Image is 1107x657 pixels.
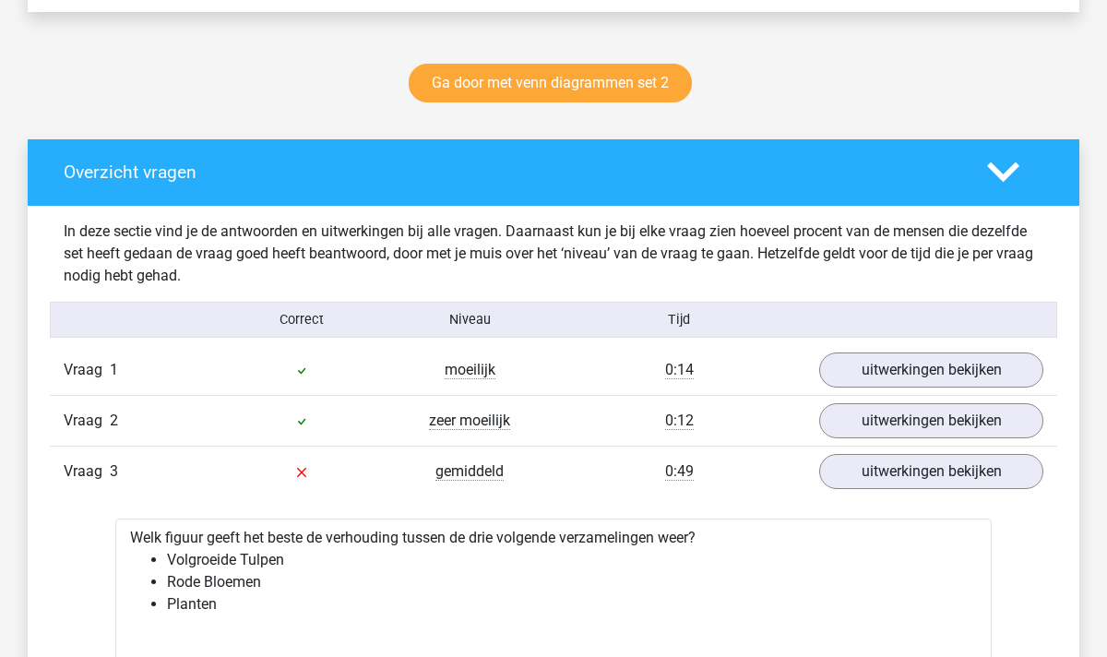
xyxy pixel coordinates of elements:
span: 0:49 [665,462,694,481]
span: Vraag [64,460,110,483]
span: moeilijk [445,361,495,379]
div: Tijd [553,310,805,330]
div: Correct [219,310,387,330]
div: Niveau [386,310,553,330]
a: uitwerkingen bekijken [819,454,1043,489]
span: 1 [110,361,118,378]
span: Vraag [64,359,110,381]
span: 0:14 [665,361,694,379]
a: uitwerkingen bekijken [819,352,1043,388]
span: zeer moeilijk [429,412,510,430]
li: Volgroeide Tulpen [167,549,977,571]
div: In deze sectie vind je de antwoorden en uitwerkingen bij alle vragen. Daarnaast kun je bij elke v... [50,221,1057,287]
span: 2 [110,412,118,429]
li: Rode Bloemen [167,571,977,593]
h4: Overzicht vragen [64,161,959,183]
a: Ga door met venn diagrammen set 2 [409,64,692,102]
a: uitwerkingen bekijken [819,403,1043,438]
span: 0:12 [665,412,694,430]
span: Vraag [64,410,110,432]
li: Planten [167,593,977,615]
span: gemiddeld [435,462,504,481]
span: 3 [110,462,118,480]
